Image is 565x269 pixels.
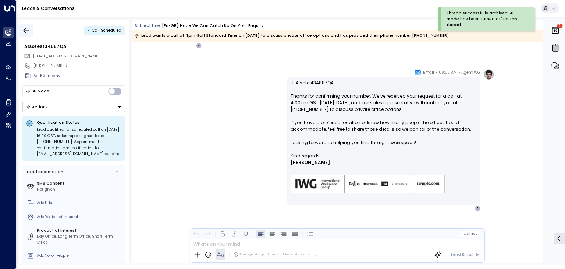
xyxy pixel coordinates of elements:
[196,43,202,49] div: A
[37,200,123,206] div: AddTitle
[22,5,75,11] a: Leads & Conversations
[37,181,123,186] label: SMS Consent
[557,24,563,28] span: 1
[458,69,460,76] span: •
[92,28,121,33] span: Call Scheduled
[24,43,125,50] div: Alsotest34887QA
[33,53,100,59] span: alsotest34887qa@proton.me
[87,25,90,35] div: •
[37,127,122,157] div: Lead qualified for scheduled call on [DATE] 16:00 GST; sales rep assigned to call [PHONE_NUMBER]....
[162,23,263,29] div: [en-GB]:Hope we can catch up on your enquiry
[483,69,494,80] img: profile-logo.png
[233,252,316,257] div: The agent signature is added automatically
[291,175,445,193] img: AIorK4zU2Kz5WUNqa9ifSKC9jFH1hjwenjvh85X70KBOPduETvkeZu4OqG8oPuqbwvp3xfXcMQJCRtwYb-SG
[439,69,457,76] span: 08:03 AM
[25,169,63,175] div: Lead Information
[33,53,100,59] span: [EMAIL_ADDRESS][DOMAIN_NAME]
[291,153,477,202] div: Signature
[37,253,123,259] div: AddNo. of People
[26,104,48,109] div: Actions
[33,88,49,95] div: AI Mode
[37,120,122,125] p: Qualification Status
[436,69,437,76] span: •
[37,228,123,234] label: Product of Interest
[33,73,125,79] div: AddCompany
[37,186,123,192] div: Not given
[37,234,123,245] div: Day Office, Long Term Office, Short Term Office
[447,10,524,28] div: Thread successfully archived. AI mode has been turned off for this thread.
[203,229,212,238] button: Redo
[33,63,125,69] div: [PHONE_NUMBER]
[135,32,449,39] div: Lead wants a call at 4pm Gulf Standard Time on [DATE] to discuss private office options and has p...
[461,69,480,76] span: AgentIWG
[461,231,480,236] button: Cc|Bcc
[469,232,470,235] span: |
[291,80,477,153] p: Hi Alsotest34887QA, Thanks for confirming your number. We’ve received your request for a call at ...
[22,102,125,112] div: Button group with a nested menu
[463,232,477,235] span: Cc Bcc
[475,206,481,212] div: A
[22,102,125,112] button: Actions
[192,229,200,238] button: Undo
[291,153,320,159] span: Kind regards
[291,159,330,166] span: [PERSON_NAME]
[37,214,123,220] div: AddRegion of Interest
[423,69,434,76] span: Email
[135,23,161,28] span: Subject Line:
